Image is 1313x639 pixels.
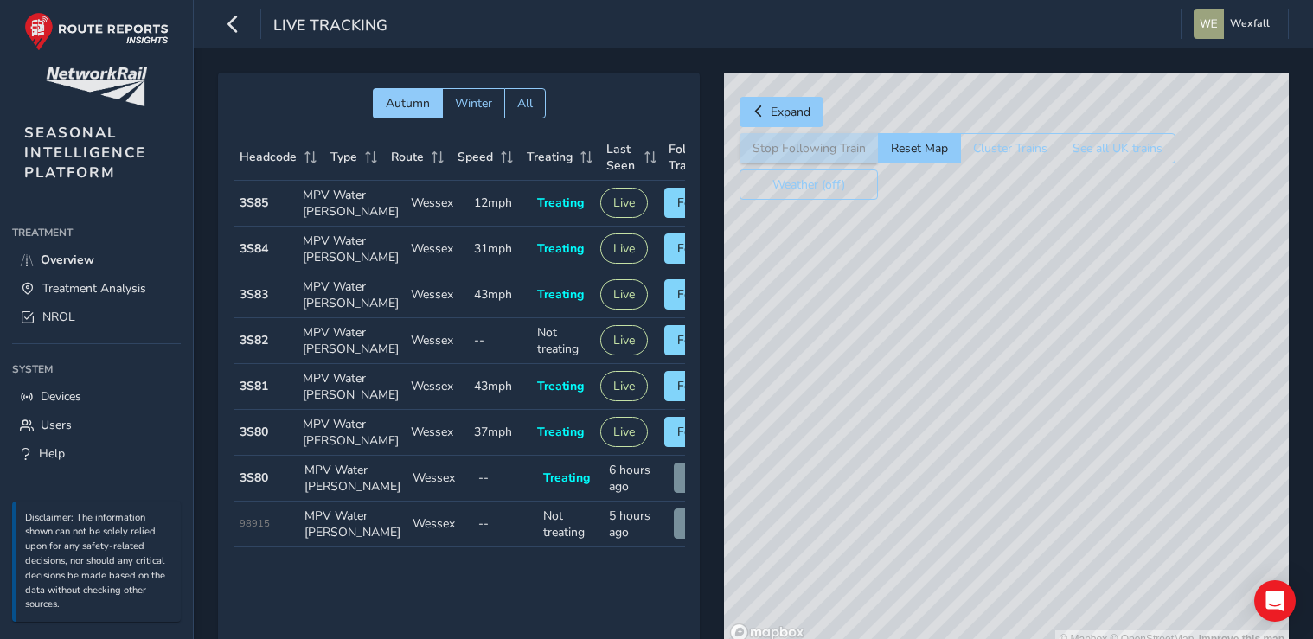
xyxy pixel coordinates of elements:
[606,141,638,174] span: Last Seen
[1194,9,1224,39] img: diamond-layout
[664,417,728,447] button: Follow
[405,272,468,318] td: Wessex
[24,12,169,51] img: rr logo
[674,463,727,493] button: View
[517,95,533,112] span: All
[407,502,472,547] td: Wessex
[386,95,430,112] span: Autumn
[240,195,268,211] strong: 3S85
[41,388,81,405] span: Devices
[537,240,584,257] span: Treating
[677,240,715,257] span: Follow
[12,411,181,439] a: Users
[240,240,268,257] strong: 3S84
[677,332,715,348] span: Follow
[677,195,715,211] span: Follow
[297,272,405,318] td: MPV Water [PERSON_NAME]
[537,286,584,303] span: Treating
[240,149,297,165] span: Headcode
[600,417,648,447] button: Live
[677,424,715,440] span: Follow
[600,233,648,264] button: Live
[442,88,504,118] button: Winter
[405,227,468,272] td: Wessex
[298,456,407,502] td: MPV Water [PERSON_NAME]
[12,356,181,382] div: System
[1254,580,1296,622] div: Open Intercom Messenger
[12,303,181,331] a: NROL
[664,279,728,310] button: Follow
[960,133,1060,163] button: Cluster Trains
[664,325,728,355] button: Follow
[669,141,710,174] span: Follow Train
[46,67,147,106] img: customer logo
[12,439,181,468] a: Help
[1194,9,1276,39] button: Wexfall
[330,149,357,165] span: Type
[405,181,468,227] td: Wessex
[240,424,268,440] strong: 3S80
[12,274,181,303] a: Treatment Analysis
[458,149,493,165] span: Speed
[674,508,727,539] button: View
[472,502,538,547] td: --
[42,280,146,297] span: Treatment Analysis
[455,95,492,112] span: Winter
[537,195,584,211] span: Treating
[1230,9,1270,39] span: Wexfall
[12,382,181,411] a: Devices
[41,417,72,433] span: Users
[677,378,715,394] span: Follow
[771,104,810,120] span: Expand
[603,502,669,547] td: 5 hours ago
[468,410,531,456] td: 37mph
[600,279,648,310] button: Live
[740,169,878,200] button: Weather (off)
[25,511,172,613] p: Disclaimer: The information shown can not be solely relied upon for any safety-related decisions,...
[240,517,270,530] span: 98915
[878,133,960,163] button: Reset Map
[273,15,387,39] span: Live Tracking
[405,318,468,364] td: Wessex
[405,410,468,456] td: Wessex
[12,246,181,274] a: Overview
[297,318,405,364] td: MPV Water [PERSON_NAME]
[240,378,268,394] strong: 3S81
[664,371,728,401] button: Follow
[531,318,594,364] td: Not treating
[39,445,65,462] span: Help
[297,364,405,410] td: MPV Water [PERSON_NAME]
[537,502,603,547] td: Not treating
[468,364,531,410] td: 43mph
[468,272,531,318] td: 43mph
[468,227,531,272] td: 31mph
[405,364,468,410] td: Wessex
[240,470,268,486] strong: 3S80
[664,233,728,264] button: Follow
[468,318,531,364] td: --
[537,424,584,440] span: Treating
[677,286,715,303] span: Follow
[664,188,728,218] button: Follow
[537,378,584,394] span: Treating
[297,410,405,456] td: MPV Water [PERSON_NAME]
[472,456,538,502] td: --
[12,220,181,246] div: Treatment
[41,252,94,268] span: Overview
[24,123,146,182] span: SEASONAL INTELLIGENCE PLATFORM
[504,88,546,118] button: All
[298,502,407,547] td: MPV Water [PERSON_NAME]
[297,181,405,227] td: MPV Water [PERSON_NAME]
[1060,133,1175,163] button: See all UK trains
[391,149,424,165] span: Route
[240,286,268,303] strong: 3S83
[600,371,648,401] button: Live
[600,325,648,355] button: Live
[468,181,531,227] td: 12mph
[740,97,823,127] button: Expand
[543,470,590,486] span: Treating
[527,149,573,165] span: Treating
[297,227,405,272] td: MPV Water [PERSON_NAME]
[603,456,669,502] td: 6 hours ago
[240,332,268,348] strong: 3S82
